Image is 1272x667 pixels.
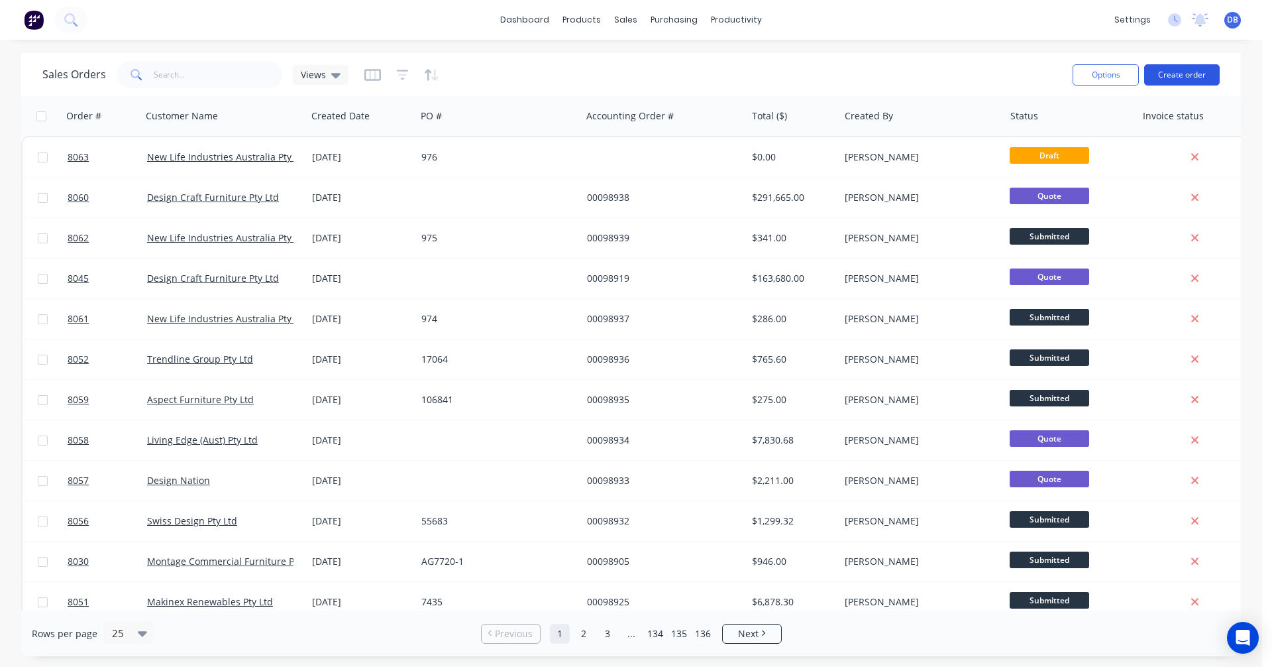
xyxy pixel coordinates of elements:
span: Draft [1010,147,1089,164]
div: [PERSON_NAME] [845,151,992,164]
ul: Pagination [476,624,787,644]
span: Quote [1010,430,1089,447]
span: 8060 [68,191,89,204]
span: Submitted [1010,228,1089,245]
div: Total ($) [752,109,787,123]
div: $765.60 [752,353,829,366]
a: 8057 [68,461,147,501]
a: 8056 [68,501,147,541]
div: [PERSON_NAME] [845,272,992,285]
div: Status [1010,109,1038,123]
a: Design Nation [147,474,210,487]
span: Quote [1010,188,1089,204]
div: 7435 [421,595,568,609]
div: [DATE] [312,231,411,245]
div: 975 [421,231,568,245]
div: 17064 [421,353,568,366]
div: $7,830.68 [752,434,829,447]
div: 00098937 [587,312,734,326]
span: 8051 [68,595,89,609]
div: [DATE] [312,434,411,447]
a: Design Craft Furniture Pty Ltd [147,191,279,204]
span: 8052 [68,353,89,366]
div: 00098936 [587,353,734,366]
button: Options [1073,64,1139,86]
div: 974 [421,312,568,326]
span: 8045 [68,272,89,285]
span: 8058 [68,434,89,447]
span: Submitted [1010,349,1089,366]
a: Aspect Furniture Pty Ltd [147,393,254,406]
span: Previous [495,627,533,640]
span: Rows per page [32,627,97,640]
div: $2,211.00 [752,474,829,487]
div: 106841 [421,393,568,406]
a: Page 3 [598,624,617,644]
a: 8063 [68,137,147,177]
a: Page 1 is your current page [550,624,570,644]
span: Quote [1010,269,1089,285]
span: Submitted [1010,552,1089,568]
div: 00098933 [587,474,734,487]
div: sales [608,10,644,30]
div: 00098938 [587,191,734,204]
span: DB [1227,14,1238,26]
div: 00098935 [587,393,734,406]
div: $291,665.00 [752,191,829,204]
a: Previous page [482,627,540,640]
a: New Life Industries Australia Pty Ltd [147,312,308,325]
div: [PERSON_NAME] [845,312,992,326]
div: PO # [421,109,442,123]
div: [PERSON_NAME] [845,595,992,609]
a: 8062 [68,218,147,258]
a: 8059 [68,380,147,420]
div: 00098939 [587,231,734,245]
div: 55683 [421,515,568,528]
div: [PERSON_NAME] [845,191,992,204]
div: products [556,10,608,30]
a: 8045 [68,259,147,298]
span: Next [738,627,759,640]
div: [DATE] [312,474,411,487]
div: [DATE] [312,555,411,568]
div: settings [1108,10,1157,30]
a: 8058 [68,420,147,460]
span: 8056 [68,515,89,528]
div: [PERSON_NAME] [845,555,992,568]
div: [DATE] [312,353,411,366]
div: [DATE] [312,151,411,164]
div: 00098934 [587,434,734,447]
div: [PERSON_NAME] [845,434,992,447]
a: Trendline Group Pty Ltd [147,353,253,365]
div: $341.00 [752,231,829,245]
div: Created By [845,109,893,123]
div: Order # [66,109,101,123]
div: Accounting Order # [586,109,674,123]
span: Quote [1010,471,1089,487]
div: [DATE] [312,515,411,528]
div: [DATE] [312,393,411,406]
a: 8060 [68,178,147,217]
div: productivity [704,10,768,30]
div: $946.00 [752,555,829,568]
div: [PERSON_NAME] [845,393,992,406]
span: Submitted [1010,592,1089,609]
div: 00098932 [587,515,734,528]
div: $286.00 [752,312,829,326]
a: Swiss Design Pty Ltd [147,515,237,527]
div: [DATE] [312,312,411,326]
div: $163,680.00 [752,272,829,285]
span: 8062 [68,231,89,245]
a: 8061 [68,299,147,339]
span: Submitted [1010,309,1089,326]
div: purchasing [644,10,704,30]
a: Page 136 [693,624,713,644]
a: Page 2 [574,624,594,644]
div: $275.00 [752,393,829,406]
a: Page 135 [669,624,689,644]
a: Makinex Renewables Pty Ltd [147,595,273,608]
div: AG7720-1 [421,555,568,568]
button: Create order [1144,64,1220,86]
a: New Life Industries Australia Pty Ltd [147,151,308,163]
div: [DATE] [312,595,411,609]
